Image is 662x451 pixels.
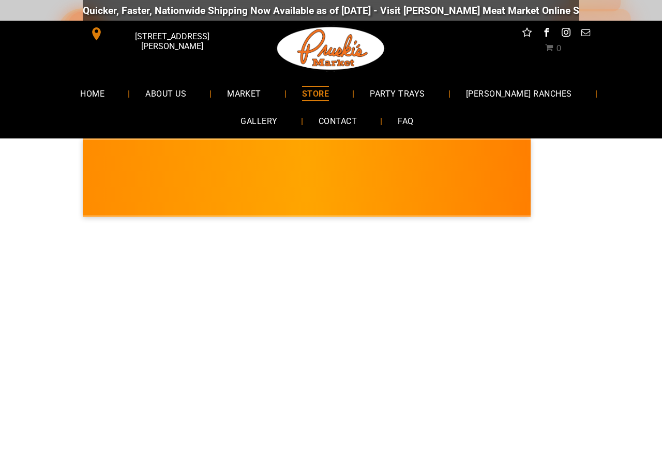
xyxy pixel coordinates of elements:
a: HOME [65,80,120,107]
a: instagram [560,26,573,42]
a: STORE [287,80,344,107]
a: Social network [520,26,534,42]
a: [STREET_ADDRESS][PERSON_NAME] [83,26,241,42]
a: facebook [540,26,553,42]
a: MARKET [212,80,277,107]
a: FAQ [382,107,429,135]
a: GALLERY [225,107,293,135]
span: [STREET_ADDRESS][PERSON_NAME] [106,26,239,56]
a: CONTACT [303,107,372,135]
a: ABOUT US [130,80,202,107]
a: PARTY TRAYS [354,80,440,107]
a: email [579,26,593,42]
img: Pruski-s+Market+HQ+Logo2-1920w.png [275,21,387,76]
span: 0 [556,43,561,53]
a: [PERSON_NAME] RANCHES [450,80,588,107]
